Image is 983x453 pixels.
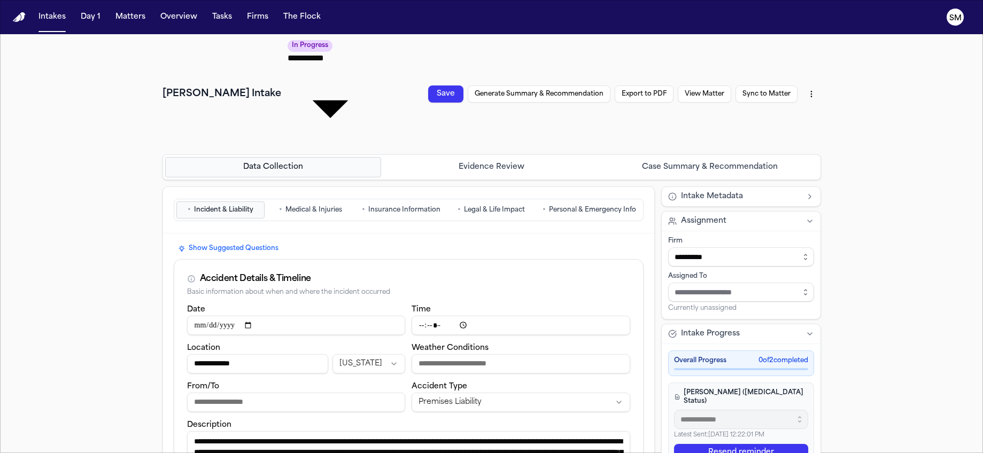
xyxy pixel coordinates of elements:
button: Overview [156,7,202,27]
button: Export to PDF [615,85,674,103]
button: View Matter [678,85,731,103]
div: Update intake status [288,38,373,150]
button: Go to Incident & Liability [176,201,265,218]
span: Incident & Liability [194,206,253,214]
input: Incident date [187,316,406,335]
button: Go to Medical & Injuries [267,201,355,218]
button: More actions [802,84,821,104]
button: Generate Summary & Recommendation [468,85,610,103]
button: Go to Personal & Emergency Info [538,201,641,218]
button: Matters [111,7,150,27]
img: Finch Logo [13,12,26,22]
div: Accident Details & Timeline [200,272,311,285]
span: Assignment [681,216,726,226]
input: From/To destination [187,393,406,412]
label: Description [187,421,231,429]
label: Location [187,344,220,352]
span: Legal & Life Impact [464,206,525,214]
label: Accident Type [412,382,467,390]
span: • [543,205,546,215]
label: Date [187,306,205,314]
button: Intake Progress [662,324,821,343]
div: Basic information about when and where the incident occurred [187,288,630,296]
input: Assign to staff member [668,283,814,302]
span: Personal & Emergency Info [549,206,636,214]
button: The Flock [279,7,325,27]
button: Assignment [662,212,821,231]
button: Go to Insurance Information [357,201,445,218]
button: Day 1 [76,7,105,27]
button: Firms [243,7,273,27]
button: Sync to Matter [736,85,798,103]
span: Intake Progress [681,329,740,339]
button: Incident state [332,354,405,373]
label: Time [412,306,431,314]
span: Overall Progress [674,356,726,365]
div: Firm [668,237,814,245]
span: • [458,205,461,215]
button: Save [428,85,463,103]
span: • [362,205,365,215]
span: Insurance Information [368,206,440,214]
h1: [PERSON_NAME] Intake [162,87,281,101]
span: 0 of 2 completed [758,356,808,365]
div: Assigned To [668,272,814,280]
h4: [PERSON_NAME] ([MEDICAL_DATA] Status) [674,388,808,405]
span: Medical & Injuries [285,206,342,214]
button: Intake Metadata [662,187,821,206]
input: Weather conditions [412,354,630,373]
label: Weather Conditions [412,344,489,352]
span: Intake Metadata [681,191,743,202]
button: Intakes [34,7,70,27]
button: Go to Case Summary & Recommendation step [602,157,818,177]
p: Latest Sent: [DATE] 12:22:01 PM [674,431,808,440]
label: From/To [187,382,219,390]
button: Go to Legal & Life Impact [447,201,536,218]
input: Select firm [668,247,814,267]
span: Currently unassigned [668,304,737,313]
a: Home [13,12,26,22]
input: Incident time [412,316,630,335]
button: Go to Data Collection step [165,157,382,177]
span: In Progress [288,40,332,52]
button: Go to Evidence Review step [383,157,600,177]
nav: Intake steps [165,157,818,177]
span: • [279,205,282,215]
span: • [188,205,191,215]
button: Tasks [208,7,236,27]
button: Show Suggested Questions [174,242,283,255]
input: Incident location [187,354,328,373]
